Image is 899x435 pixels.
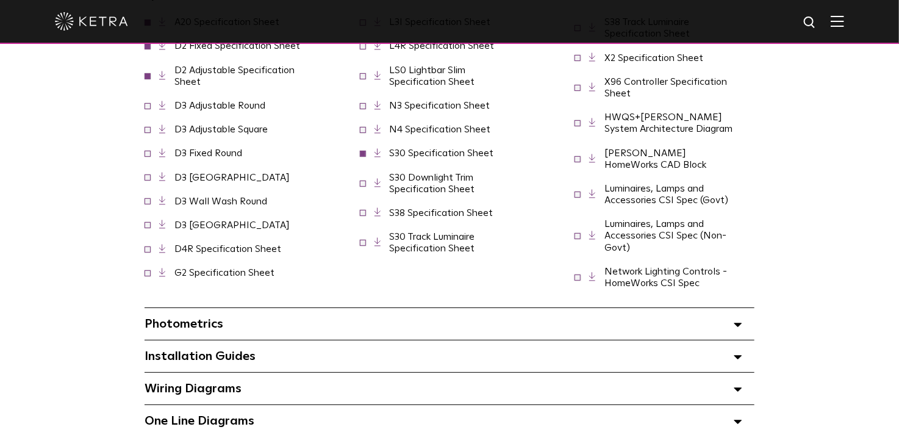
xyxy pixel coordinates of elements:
[390,65,475,87] a: LS0 Lightbar Slim Specification Sheet
[55,12,128,31] img: ketra-logo-2019-white
[174,41,300,51] a: D2 Fixed Specification Sheet
[604,77,727,98] a: X96 Controller Specification Sheet
[174,196,267,206] a: D3 Wall Wash Round
[174,101,265,110] a: D3 Adjustable Round
[604,267,727,288] a: Network Lighting Controls - HomeWorks CSI Spec
[174,124,268,134] a: D3 Adjustable Square
[390,41,495,51] a: L4R Specification Sheet
[174,148,242,158] a: D3 Fixed Round
[145,415,254,427] span: One Line Diagrams
[604,219,726,252] a: Luminaires, Lamps and Accessories CSI Spec (Non-Govt)
[390,101,490,110] a: N3 Specification Sheet
[174,65,295,87] a: D2 Adjustable Specification Sheet
[831,15,844,27] img: Hamburger%20Nav.svg
[390,208,493,218] a: S38 Specification Sheet
[145,383,242,395] span: Wiring Diagrams
[390,124,491,134] a: N4 Specification Sheet
[604,184,728,205] a: Luminaires, Lamps and Accessories CSI Spec (Govt)
[390,232,475,253] a: S30 Track Luminaire Specification Sheet
[803,15,818,31] img: search icon
[390,173,475,194] a: S30 Downlight Trim Specification Sheet
[174,173,290,182] a: D3 [GEOGRAPHIC_DATA]
[174,244,281,254] a: D4R Specification Sheet
[174,220,290,230] a: D3 [GEOGRAPHIC_DATA]
[145,350,256,362] span: Installation Guides
[390,148,494,158] a: S30 Specification Sheet
[604,53,703,63] a: X2 Specification Sheet
[145,318,223,330] span: Photometrics
[174,268,274,278] a: G2 Specification Sheet
[604,112,732,134] a: HWQS+[PERSON_NAME] System Architecture Diagram
[604,148,706,170] a: [PERSON_NAME] HomeWorks CAD Block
